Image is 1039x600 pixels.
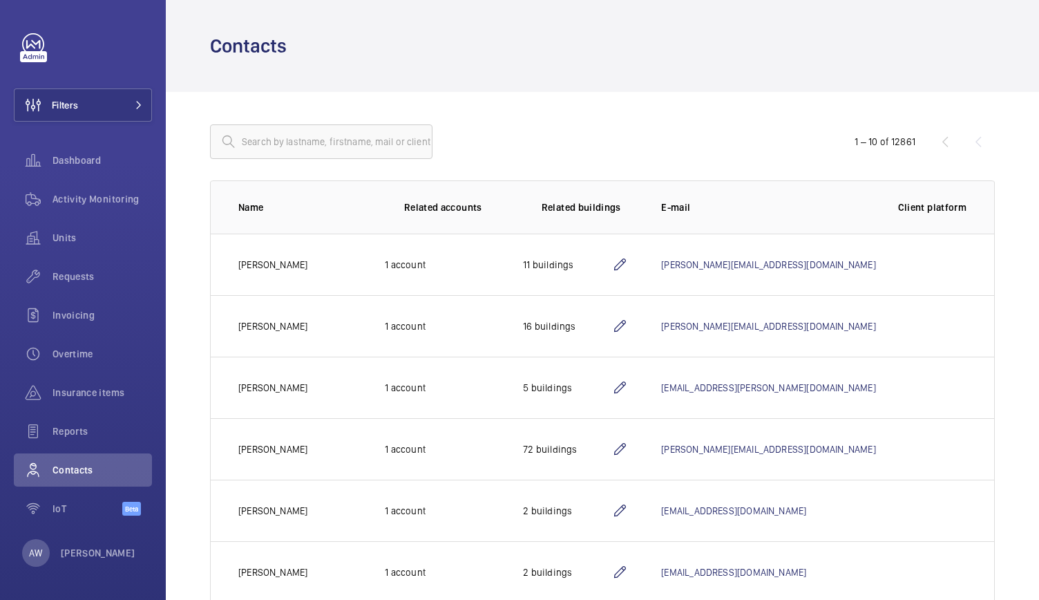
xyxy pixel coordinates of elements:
[53,502,122,516] span: IoT
[385,381,473,395] div: 1 account
[53,231,152,245] span: Units
[29,546,42,560] p: AW
[385,319,473,333] div: 1 account
[238,200,363,214] p: Name
[898,200,966,214] p: Client platform
[238,319,307,333] p: [PERSON_NAME]
[210,33,295,59] h1: Contacts
[238,442,307,456] p: [PERSON_NAME]
[523,565,611,579] div: 2 buildings
[404,200,482,214] p: Related accounts
[523,504,611,518] div: 2 buildings
[661,382,875,393] a: [EMAIL_ADDRESS][PERSON_NAME][DOMAIN_NAME]
[661,200,875,214] p: E-mail
[523,381,611,395] div: 5 buildings
[523,442,611,456] div: 72 buildings
[210,124,432,159] input: Search by lastname, firstname, mail or client
[385,504,473,518] div: 1 account
[385,442,473,456] div: 1 account
[52,98,78,112] span: Filters
[523,258,611,272] div: 11 buildings
[661,259,875,270] a: [PERSON_NAME][EMAIL_ADDRESS][DOMAIN_NAME]
[53,270,152,283] span: Requests
[53,463,152,477] span: Contacts
[238,504,307,518] p: [PERSON_NAME]
[542,200,621,214] p: Related buildings
[53,153,152,167] span: Dashboard
[61,546,135,560] p: [PERSON_NAME]
[122,502,141,516] span: Beta
[53,308,152,322] span: Invoicing
[385,565,473,579] div: 1 account
[53,347,152,361] span: Overtime
[53,424,152,438] span: Reports
[53,192,152,206] span: Activity Monitoring
[385,258,473,272] div: 1 account
[53,386,152,400] span: Insurance items
[523,319,611,333] div: 16 buildings
[661,321,875,332] a: [PERSON_NAME][EMAIL_ADDRESS][DOMAIN_NAME]
[238,381,307,395] p: [PERSON_NAME]
[661,567,806,578] a: [EMAIL_ADDRESS][DOMAIN_NAME]
[14,88,152,122] button: Filters
[661,444,875,455] a: [PERSON_NAME][EMAIL_ADDRESS][DOMAIN_NAME]
[855,135,915,149] div: 1 – 10 of 12861
[238,565,307,579] p: [PERSON_NAME]
[661,505,806,516] a: [EMAIL_ADDRESS][DOMAIN_NAME]
[238,258,307,272] p: [PERSON_NAME]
